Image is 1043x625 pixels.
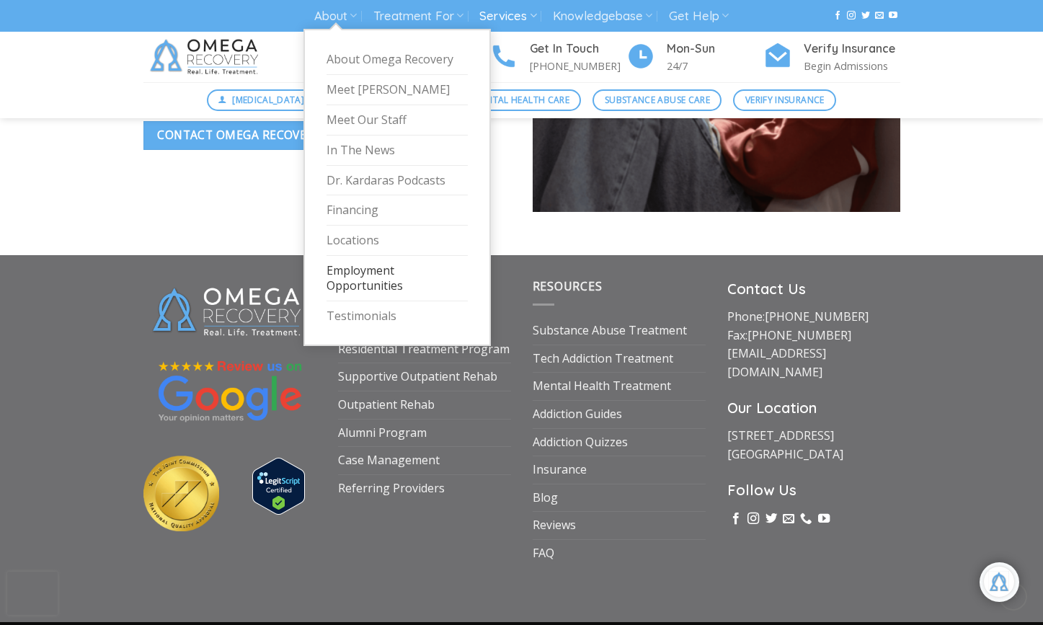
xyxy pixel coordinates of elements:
[727,396,900,420] h3: Our Location
[667,58,763,74] p: 24/7
[727,479,900,502] h3: Follow Us
[327,136,468,166] a: In The News
[327,45,468,75] a: About Omega Recovery
[143,121,377,149] a: contact omega recovery [DATE]
[730,513,742,526] a: Follow on Facebook
[252,477,305,493] a: Verify LegitScript Approval for www.omegarecovery.org
[818,513,830,526] a: Follow on YouTube
[847,11,856,21] a: Follow on Instagram
[338,420,427,447] a: Alumni Program
[765,309,869,324] a: [PHONE_NUMBER]
[727,308,900,381] p: Phone: Fax:
[533,317,687,345] a: Substance Abuse Treatment
[338,391,435,419] a: Outpatient Rehab
[889,11,897,21] a: Follow on YouTube
[727,345,826,380] a: [EMAIL_ADDRESS][DOMAIN_NAME]
[338,363,497,391] a: Supportive Outpatient Rehab
[479,3,536,30] a: Services
[804,40,900,58] h4: Verify Insurance
[592,89,722,111] a: Substance Abuse Care
[489,40,626,75] a: Get In Touch [PHONE_NUMBER]
[783,513,794,526] a: Send us an email
[474,93,569,107] span: Mental Health Care
[553,3,652,30] a: Knowledgebase
[7,572,58,615] iframe: reCAPTCHA
[327,166,468,196] a: Dr. Kardaras Podcasts
[533,540,554,567] a: FAQ
[533,484,558,512] a: Blog
[373,3,463,30] a: Treatment For
[727,427,843,462] a: [STREET_ADDRESS][GEOGRAPHIC_DATA]
[861,11,870,21] a: Follow on Twitter
[669,3,729,30] a: Get Help
[763,40,900,75] a: Verify Insurance Begin Admissions
[327,226,468,256] a: Locations
[727,280,806,298] strong: Contact Us
[733,89,836,111] a: Verify Insurance
[327,105,468,136] a: Meet Our Staff
[533,278,603,294] span: Resources
[533,512,576,539] a: Reviews
[327,256,468,301] a: Employment Opportunities
[338,447,440,474] a: Case Management
[533,345,673,373] a: Tech Addiction Treatment
[314,3,357,30] a: About
[143,32,270,82] img: Omega Recovery
[157,126,363,144] span: contact omega recovery [DATE]
[462,89,581,111] a: Mental Health Care
[327,195,468,226] a: Financing
[207,89,316,111] a: [MEDICAL_DATA]
[800,513,812,526] a: Call us
[747,327,851,343] a: [PHONE_NUMBER]
[833,11,842,21] a: Follow on Facebook
[327,75,468,105] a: Meet [PERSON_NAME]
[605,93,710,107] span: Substance Abuse Care
[338,475,445,502] a: Referring Providers
[533,373,671,400] a: Mental Health Treatment
[530,58,626,74] p: [PHONE_NUMBER]
[667,40,763,58] h4: Mon-Sun
[533,456,587,484] a: Insurance
[530,40,626,58] h4: Get In Touch
[232,93,304,107] span: [MEDICAL_DATA]
[875,11,884,21] a: Send us an email
[327,301,468,331] a: Testimonials
[252,458,305,515] img: Verify Approval for www.omegarecovery.org
[747,513,759,526] a: Follow on Instagram
[533,429,628,456] a: Addiction Quizzes
[745,93,825,107] span: Verify Insurance
[533,401,622,428] a: Addiction Guides
[804,58,900,74] p: Begin Admissions
[765,513,777,526] a: Follow on Twitter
